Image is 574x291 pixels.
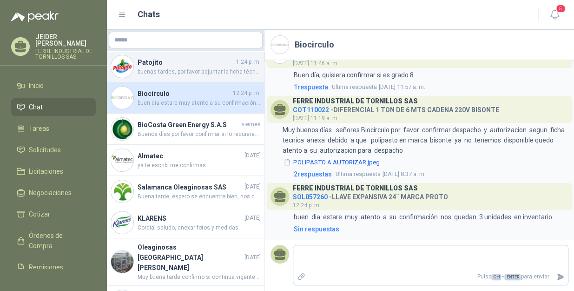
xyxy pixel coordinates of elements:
h2: Biocirculo [295,38,334,51]
h4: BioCosta Green Energy S.A.S [138,120,240,130]
img: Company Logo [111,180,133,203]
span: [DATE] [244,214,261,223]
span: Licitaciones [29,166,63,176]
span: Órdenes de Compra [29,230,87,251]
span: 12:24 p. m. [293,202,321,209]
p: buen dia estare muy atento a su confirmación nos quedan 3 unidades en inventario [294,212,552,222]
span: Muy buena tarde confirmo si continua vigente disponibles quedo atento a su confirmacion [138,273,261,282]
button: Enviar [553,269,568,285]
a: Inicio [11,77,96,95]
a: Company LogoOleaginosas [GEOGRAPHIC_DATA][PERSON_NAME][DATE]Muy buena tarde confirmo si continua ... [107,238,264,286]
div: Sin respuestas [294,224,339,234]
a: 2respuestasUltima respuesta[DATE] 8:37 a. m. [292,169,568,179]
h3: FERRE INDUSTRIAL DE TORNILLOS SAS [293,99,418,104]
p: Pulsa + para enviar [309,269,553,285]
span: [DATE] 11:57 a. m. [332,82,425,92]
span: 1:24 p. m. [236,58,261,67]
p: JEIDER [PERSON_NAME] [35,34,96,47]
span: Cotizar [29,209,50,219]
span: Buena tarde, espero se encuentre bien, nos confirman la fecha de entrega por favor, quedamos atentos [138,192,261,201]
span: Inicio [29,81,44,91]
a: Cotizar [11,205,96,223]
a: Company LogoPatojito1:24 p. m.buenas tardes, por favor adjuntar la ficha técnica, muchas gracias [107,51,264,82]
h4: Patojito [138,57,234,68]
h4: Almatec [138,151,243,161]
a: Negociaciones [11,184,96,202]
label: Adjuntar archivos [293,269,309,285]
img: Logo peakr [11,11,59,22]
button: 5 [546,7,563,23]
h1: Chats [138,8,160,21]
h4: KLARENS [138,213,243,223]
span: 5 [555,4,566,13]
a: Chat [11,98,96,116]
a: Company LogoKLARENS[DATE]Cordial saludo, anexar fotos y medidas. [107,207,264,238]
span: buenas tardes, por favor adjuntar la ficha técnica, muchas gracias [138,68,261,76]
img: Company Logo [271,36,289,54]
span: [DATE] 8:37 a. m. [336,169,426,179]
img: Company Logo [111,250,133,273]
span: Cordial saludo, anexar fotos y medidas. [138,223,261,232]
span: Ultima respuesta [332,82,377,92]
p: FERRE INDUSTRIAL DE TORNILLOS SAS [35,48,96,60]
span: Tareas [29,123,49,134]
span: Negociaciones [29,188,72,198]
img: Company Logo [111,87,133,109]
p: Muy buenos días señores Biocirculo por favor confirmar despacho y autorizacion segun ficha tecnic... [283,125,568,156]
a: Tareas [11,120,96,137]
button: POLIPASTO A AUTORIZAR.jpeg [283,157,381,167]
a: Company LogoSalamanca Oleaginosas SAS[DATE]Buena tarde, espero se encuentre bien, nos confirman l... [107,176,264,207]
span: [DATE] 11:19 a. m. [293,115,339,122]
span: [DATE] [244,253,261,262]
h4: Salamanca Oleaginosas SAS [138,182,243,192]
span: viernes [242,120,261,129]
span: 12:24 p. m. [233,89,261,98]
a: Company LogoAlmatec[DATE]ya te escribi me confirmas [107,145,264,176]
img: Company Logo [111,149,133,171]
h4: Oleaginosas [GEOGRAPHIC_DATA][PERSON_NAME] [138,242,243,273]
span: Chat [29,102,43,112]
a: Company LogoBioCosta Green Energy S.A.SviernesBuenos dias por favor confirmar si lo requieren en ... [107,114,264,145]
h4: - LLAVE EXPANSIVA 24¨ MARCA PROTO [293,191,448,200]
span: Ultima respuesta [336,169,381,179]
span: 1 respuesta [294,82,328,92]
a: Remisiones [11,258,96,276]
a: 1respuestaUltima respuesta[DATE] 11:57 a. m. [292,82,568,92]
span: 2 respuesta s [294,169,332,179]
span: Ctrl [491,274,501,280]
span: SOL057260 [293,193,328,201]
span: Remisiones [29,262,63,272]
span: [DATE] [244,151,261,160]
a: Solicitudes [11,141,96,159]
span: Buenos dias por favor confirmar si lo requieren en color especifico ? [138,130,261,139]
span: buen dia estare muy atento a su confirmación nos quedan 3 unidades en inventario [138,99,261,108]
img: Company Logo [111,55,133,78]
a: Company LogoBiocirculo12:24 p. m.buen dia estare muy atento a su confirmación nos quedan 3 unidad... [107,82,264,114]
a: Licitaciones [11,162,96,180]
p: Buen día, quisiera confirmar si es grado 8 [294,70,414,80]
img: Company Logo [111,211,133,234]
span: ENTER [504,274,521,280]
span: [DATE] [244,183,261,191]
span: COT110022 [293,106,329,114]
h3: FERRE INDUSTRIAL DE TORNILLOS SAS [293,186,418,191]
span: Solicitudes [29,145,61,155]
a: Sin respuestas [292,224,568,234]
a: Órdenes de Compra [11,227,96,255]
h4: Biocirculo [138,88,231,99]
span: [DATE] 11:46 a. m. [293,60,339,67]
span: ya te escribi me confirmas [138,161,261,170]
h4: - DIFERENCIAL 1 TON DE 6 MTS CADENA 220V BISONTE [293,104,499,113]
img: Company Logo [111,118,133,140]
